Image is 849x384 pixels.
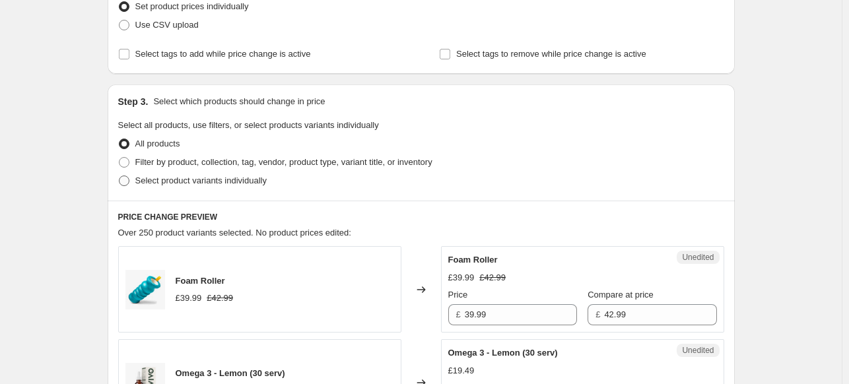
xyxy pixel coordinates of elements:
span: Filter by product, collection, tag, vendor, product type, variant title, or inventory [135,157,432,167]
div: £39.99 [176,292,202,305]
p: Select which products should change in price [153,95,325,108]
span: Over 250 product variants selected. No product prices edited: [118,228,351,238]
span: Foam Roller [176,276,225,286]
span: Select product variants individually [135,176,267,185]
div: £19.49 [448,364,475,377]
span: Omega 3 - Lemon (30 serv) [448,348,558,358]
span: Unedited [682,345,714,356]
div: £39.99 [448,271,475,284]
span: All products [135,139,180,148]
span: Compare at price [588,290,654,300]
span: Select tags to add while price change is active [135,49,311,59]
span: £ [456,309,461,319]
h2: Step 3. [118,95,149,108]
span: Unedited [682,252,714,263]
span: £ [595,309,600,319]
strike: £42.99 [479,271,506,284]
span: Select tags to remove while price change is active [456,49,646,59]
span: Set product prices individually [135,1,249,11]
img: Manta-foam-roller-diagonal_e4e1dd79-3bca-47f6-a3e7-4b7557be2f36_80x.jpg [125,270,165,309]
span: Foam Roller [448,255,498,265]
h6: PRICE CHANGE PREVIEW [118,212,724,222]
span: Select all products, use filters, or select products variants individually [118,120,379,130]
span: Price [448,290,468,300]
span: Use CSV upload [135,20,199,30]
span: Omega 3 - Lemon (30 serv) [176,368,285,378]
strike: £42.99 [207,292,233,305]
